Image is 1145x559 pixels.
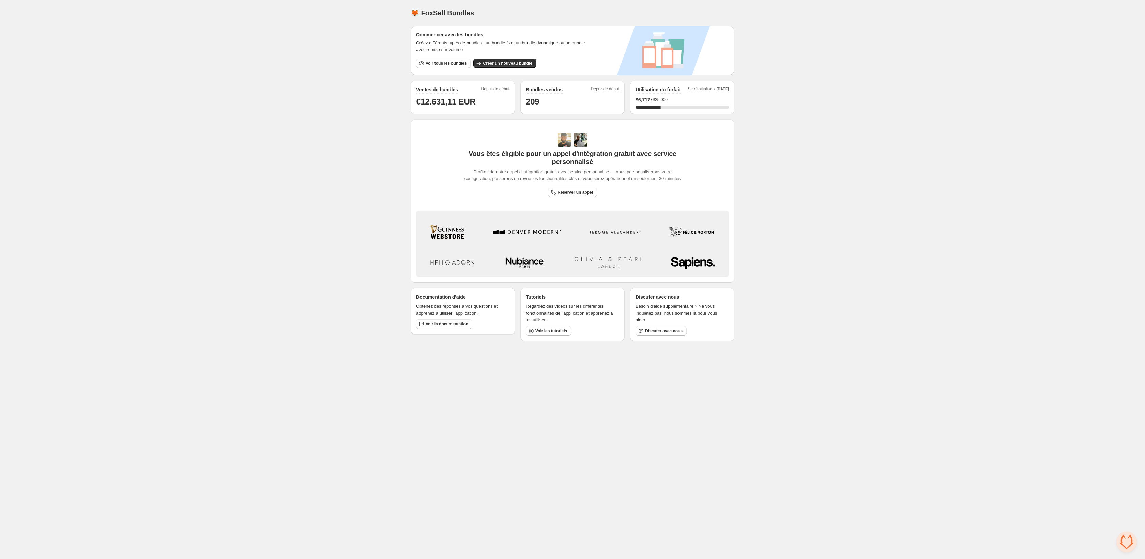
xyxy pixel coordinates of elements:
[558,133,571,147] img: Adi
[535,328,567,334] span: Voir les tutoriels
[526,86,563,93] h2: Bundles vendus
[416,39,594,53] span: Créez différents types de bundles : un bundle fixe, un bundle dynamique ou un bundle avec remise ...
[473,59,536,68] button: Créer un nouveau bundle
[463,169,682,182] span: Profitez de notre appel d'intégration gratuit avec service personnalisé — nous personnaliserons v...
[636,96,650,103] span: $ 6,717
[526,96,619,107] h1: 209
[481,86,509,94] span: Depuis le début
[636,96,729,103] div: /
[416,319,472,329] a: Voir la documentation
[645,328,683,334] span: Discuter avec nous
[411,9,474,17] h1: 🦊 FoxSell Bundles
[574,133,587,147] img: Prakhar
[416,293,466,300] p: Documentation d'aide
[426,321,468,327] span: Voir la documentation
[483,61,532,66] span: Créer un nouveau bundle
[688,86,729,94] span: Se réinitialise le
[416,303,509,317] p: Obtenez des réponses à vos questions et apprenez à utiliser l'application.
[558,190,593,195] span: Réserver un appel
[416,31,594,38] h3: Commencer avec les bundles
[416,59,471,68] button: Voir tous les bundles
[636,326,687,336] button: Discuter avec nous
[416,96,509,107] h1: €12.631,11 EUR
[526,326,571,336] a: Voir les tutoriels
[526,303,619,323] p: Regardez des vidéos sur les différentes fonctionnalités de l'application et apprenez à les utiliser.
[717,87,729,91] span: [DATE]
[636,293,679,300] p: Discuter avec nous
[636,303,729,323] p: Besoin d'aide supplémentaire ? Ne vous inquiétez pas, nous sommes là pour vous aider.
[591,86,619,94] span: Depuis le début
[636,86,681,93] h2: Utilisation du forfait
[463,149,682,166] span: Vous êtes éligible pour un appel d'intégration gratuit avec service personnalisé
[653,97,667,102] span: $25,000
[548,188,597,197] a: Réserver un appel
[526,293,546,300] p: Tutoriels
[1116,532,1137,552] div: Open chat
[416,86,458,93] h2: Ventes de bundles
[426,61,467,66] span: Voir tous les bundles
